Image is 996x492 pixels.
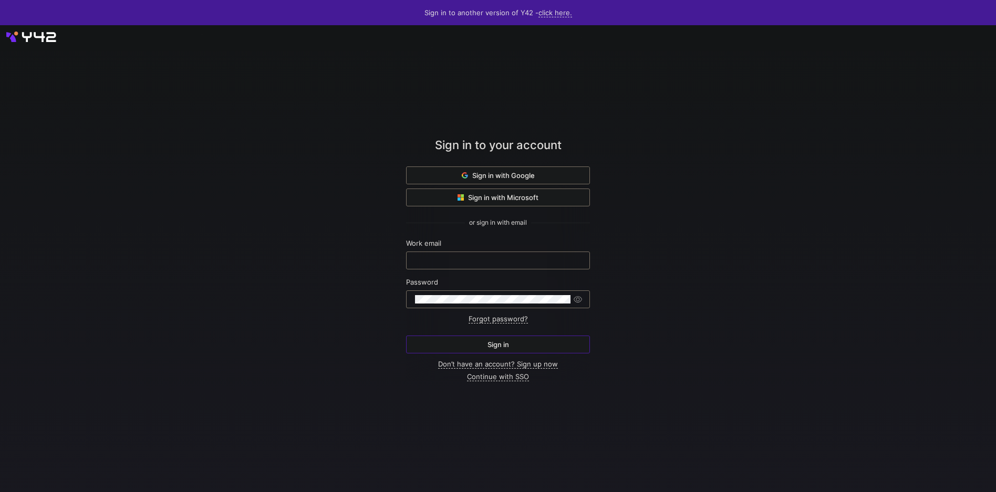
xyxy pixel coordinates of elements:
[458,193,538,202] span: Sign in with Microsoft
[406,239,441,247] span: Work email
[538,8,572,17] a: click here.
[469,219,527,226] span: or sign in with email
[438,360,558,369] a: Don’t have an account? Sign up now
[406,278,438,286] span: Password
[406,336,590,353] button: Sign in
[406,166,590,184] button: Sign in with Google
[406,189,590,206] button: Sign in with Microsoft
[469,315,528,323] a: Forgot password?
[487,340,509,349] span: Sign in
[406,137,590,166] div: Sign in to your account
[467,372,529,381] a: Continue with SSO
[462,171,535,180] span: Sign in with Google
